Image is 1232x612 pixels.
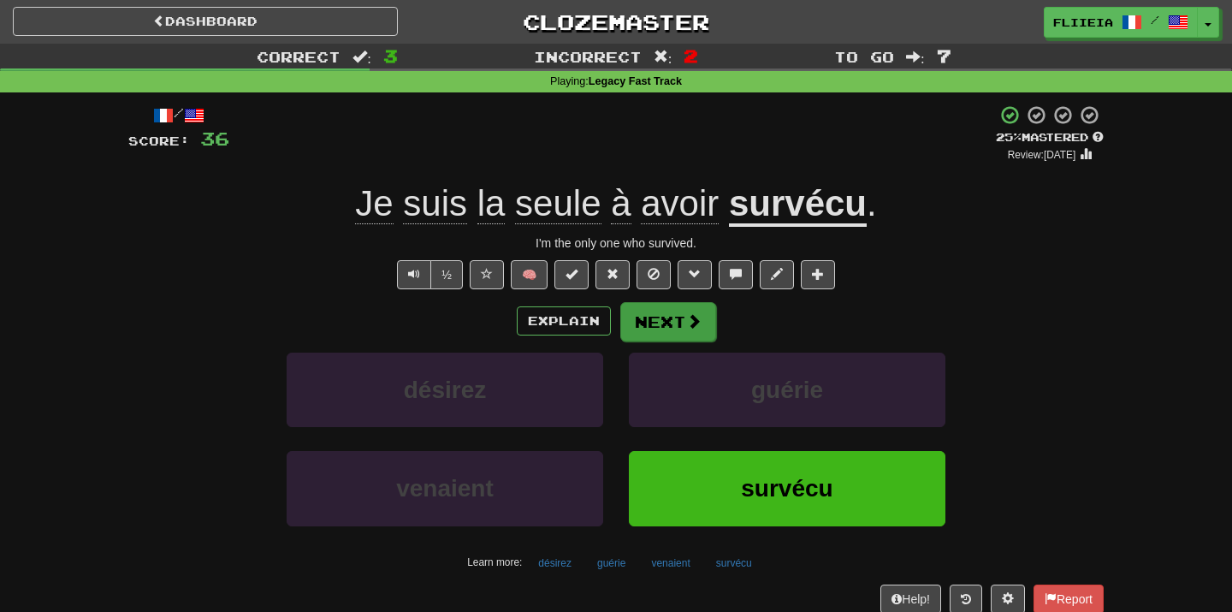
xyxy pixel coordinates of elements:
[467,556,522,568] small: Learn more:
[383,45,398,66] span: 3
[554,260,589,289] button: Set this sentence to 100% Mastered (alt+m)
[397,260,431,289] button: Play sentence audio (ctl+space)
[620,302,716,342] button: Next
[200,128,229,149] span: 36
[423,7,808,37] a: Clozemaster
[1151,14,1159,26] span: /
[729,183,867,227] u: survécu
[394,260,463,289] div: Text-to-speech controls
[287,451,603,526] button: venaient
[355,183,393,224] span: Je
[654,50,672,64] span: :
[257,48,341,65] span: Correct
[287,353,603,427] button: désirez
[629,353,945,427] button: guérie
[128,235,1104,252] div: I'm the only one who survived.
[595,260,630,289] button: Reset to 0% Mastered (alt+r)
[477,183,506,224] span: la
[642,550,699,576] button: venaient
[396,475,494,502] span: venaient
[760,260,794,289] button: Edit sentence (alt+d)
[719,260,753,289] button: Discuss sentence (alt+u)
[588,550,635,576] button: guérie
[906,50,925,64] span: :
[511,260,548,289] button: 🧠
[128,104,229,126] div: /
[641,183,719,224] span: avoir
[517,306,611,336] button: Explain
[534,48,642,65] span: Incorrect
[403,183,467,224] span: suis
[996,130,1104,146] div: Mastered
[13,7,398,36] a: Dashboard
[867,183,877,223] span: .
[470,260,504,289] button: Favorite sentence (alt+f)
[1053,15,1113,30] span: fliieia
[629,451,945,526] button: survécu
[801,260,835,289] button: Add to collection (alt+a)
[404,377,487,403] span: désirez
[751,377,823,403] span: guérie
[352,50,371,64] span: :
[515,183,601,224] span: seule
[589,75,682,87] strong: Legacy Fast Track
[707,550,761,576] button: survécu
[996,130,1022,144] span: 25 %
[741,475,832,502] span: survécu
[1044,7,1198,38] a: fliieia /
[128,134,190,148] span: Score:
[834,48,894,65] span: To go
[937,45,951,66] span: 7
[678,260,712,289] button: Grammar (alt+g)
[611,183,631,224] span: à
[684,45,698,66] span: 2
[529,550,581,576] button: désirez
[430,260,463,289] button: ½
[637,260,671,289] button: Ignore sentence (alt+i)
[1008,149,1076,161] small: Review: [DATE]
